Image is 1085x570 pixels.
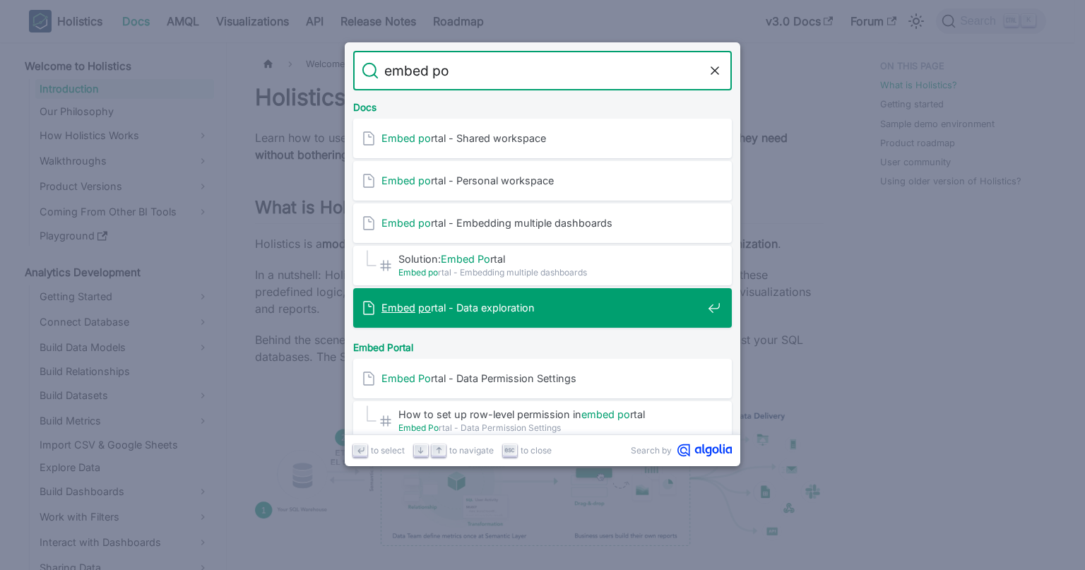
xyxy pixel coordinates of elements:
span: Search by [631,444,672,457]
span: How to set up row-level permission in rtal​ [398,408,702,421]
mark: Po [418,372,431,384]
span: to select [371,444,405,457]
mark: Po [478,253,490,265]
a: Embed portal - Data exploration [353,288,732,328]
button: Clear the query [706,62,723,79]
span: rtal - Embedding multiple dashboards [381,216,702,230]
span: rtal - Data exploration [381,301,702,314]
a: How to set up row-level permission inembed portal​Embed Portal - Data Permission Settings [353,401,732,441]
mark: po [418,217,431,229]
svg: Escape key [504,445,515,456]
span: Solution: rtal​ [398,252,702,266]
mark: Embed [441,253,475,265]
span: rtal - Personal workspace [381,174,702,187]
mark: Embed [398,267,426,278]
mark: Embed [381,302,415,314]
mark: embed [581,408,615,420]
mark: po [418,132,431,144]
a: Solution:Embed Portal​Embed portal - Embedding multiple dashboards [353,246,732,285]
mark: po [428,267,438,278]
mark: Embed [381,132,415,144]
svg: Enter key [355,445,366,456]
a: Embed portal - Personal workspace [353,161,732,201]
svg: Arrow down [415,445,426,456]
svg: Arrow up [434,445,444,456]
span: rtal - Data Permission Settings [381,372,702,385]
mark: po [418,302,431,314]
mark: po [617,408,630,420]
span: rtal - Embedding multiple dashboards [398,266,702,279]
a: Embed portal - Shared workspace [353,119,732,158]
mark: Embed [381,174,415,186]
span: to navigate [449,444,494,457]
mark: Embed [398,422,426,433]
mark: po [418,174,431,186]
input: Search docs [379,51,706,90]
svg: Algolia [677,444,732,457]
div: Docs [350,90,735,119]
div: Embed Portal [350,331,735,359]
span: to close [521,444,552,457]
mark: Embed [381,372,415,384]
a: Search byAlgolia [631,444,732,457]
a: Embed Portal - Data Permission Settings [353,359,732,398]
mark: Embed [381,217,415,229]
a: Embed portal - Embedding multiple dashboards [353,203,732,243]
span: rtal - Data Permission Settings [398,421,702,434]
span: rtal - Shared workspace [381,131,702,145]
mark: Po [428,422,439,433]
